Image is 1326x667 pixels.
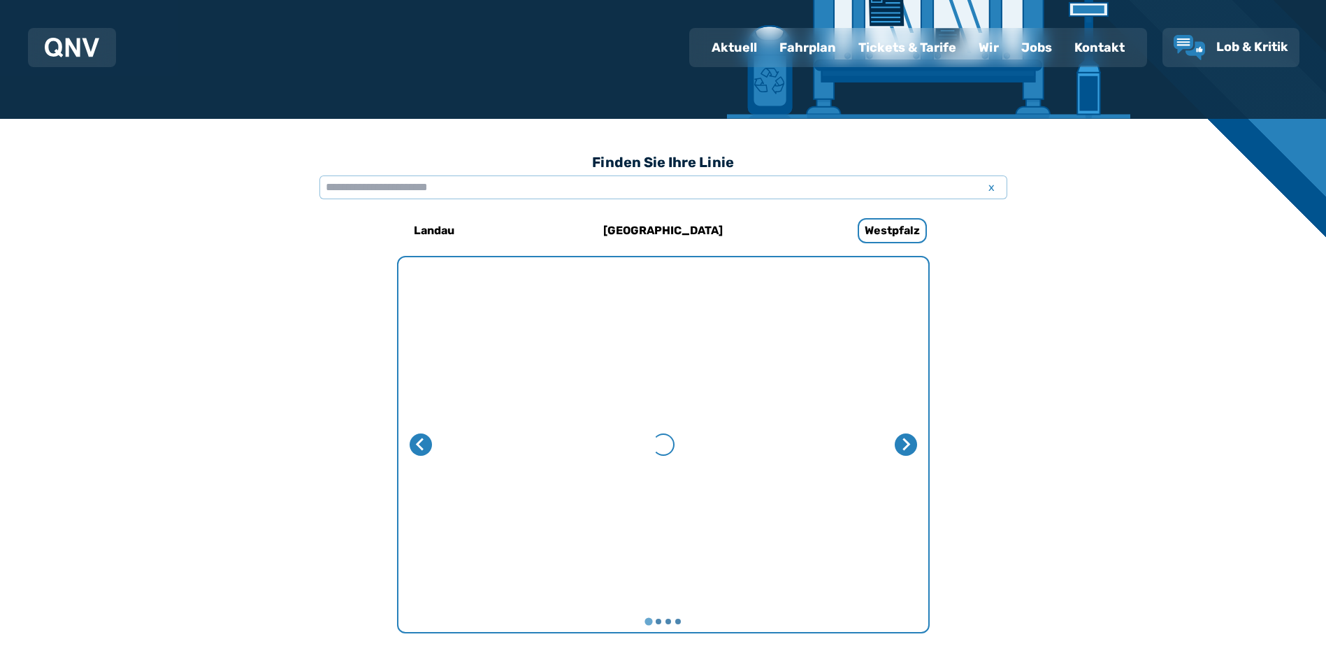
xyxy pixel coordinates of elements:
[570,214,756,248] a: [GEOGRAPHIC_DATA]
[319,147,1007,178] h3: Finden Sie Ihre Linie
[967,29,1010,66] a: Wir
[858,218,927,243] h6: Westpfalz
[45,34,99,62] a: QNV Logo
[398,617,928,626] ul: Wählen Sie eine Seite zum Anzeigen
[398,257,928,632] li: 1 von 4
[408,220,460,242] h6: Landau
[768,29,847,66] a: Fahrplan
[1174,35,1288,60] a: Lob & Kritik
[895,433,917,456] button: Nächste Seite
[598,220,728,242] h6: [GEOGRAPHIC_DATA]
[847,29,967,66] a: Tickets & Tarife
[665,619,671,624] button: Gehe zu Seite 3
[410,433,432,456] button: Letzte Seite
[656,619,661,624] button: Gehe zu Seite 2
[675,619,681,624] button: Gehe zu Seite 4
[1010,29,1063,66] a: Jobs
[398,257,928,632] div: My Favorite Images
[644,618,652,626] button: Gehe zu Seite 1
[982,179,1002,196] span: x
[341,214,527,248] a: Landau
[1063,29,1136,66] a: Kontakt
[700,29,768,66] a: Aktuell
[1216,39,1288,55] span: Lob & Kritik
[45,38,99,57] img: QNV Logo
[800,214,986,248] a: Westpfalz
